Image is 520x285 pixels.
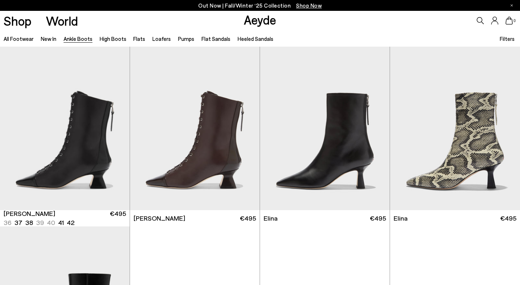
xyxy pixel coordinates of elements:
[133,35,145,42] a: Flats
[238,35,273,42] a: Heeled Sandals
[264,214,278,223] span: Elina
[198,1,322,10] p: Out Now | Fall/Winter ‘25 Collection
[513,19,516,23] span: 0
[178,35,194,42] a: Pumps
[64,35,92,42] a: Ankle Boots
[41,35,56,42] a: New In
[110,209,126,227] span: €495
[152,35,171,42] a: Loafers
[260,47,390,210] img: Elina Ankle Boots
[201,35,230,42] a: Flat Sandals
[46,14,78,27] a: World
[130,210,260,226] a: [PERSON_NAME] €495
[4,218,72,227] ul: variant
[14,218,22,227] li: 37
[240,214,256,223] span: €495
[296,2,322,9] span: Navigate to /collections/new-in
[260,210,390,226] a: Elina €495
[4,35,34,42] a: All Footwear
[130,47,260,210] img: Gwen Lace-Up Boots
[500,214,516,223] span: €495
[390,47,520,210] img: Elina Ankle Boots
[67,218,74,227] li: 42
[100,35,126,42] a: High Boots
[390,210,520,226] a: Elina €495
[25,218,33,227] li: 38
[370,214,386,223] span: €495
[4,209,55,218] span: [PERSON_NAME]
[134,214,185,223] span: [PERSON_NAME]
[506,17,513,25] a: 0
[244,12,276,27] a: Aeyde
[58,218,64,227] li: 41
[394,214,408,223] span: Elina
[4,14,31,27] a: Shop
[500,35,515,42] span: Filters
